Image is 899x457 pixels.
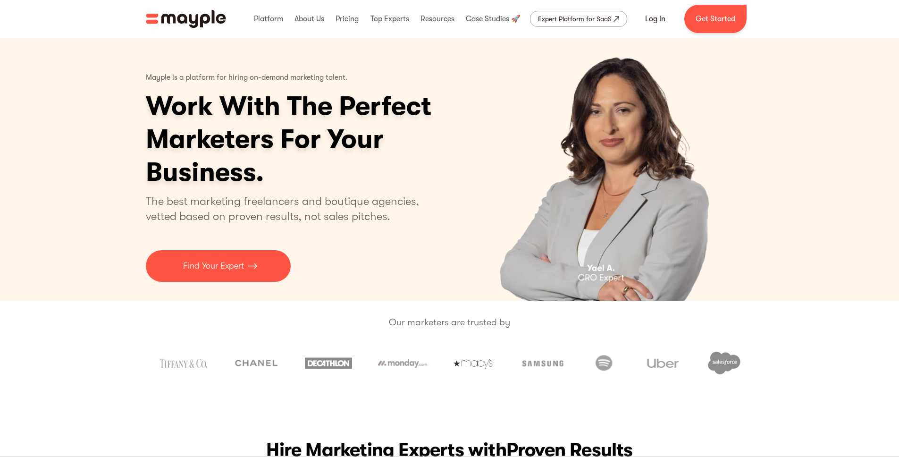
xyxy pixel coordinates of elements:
[538,13,612,25] div: Expert Platform for SaaS
[146,90,504,189] h1: Work With The Perfect Marketers For Your Business.
[252,4,286,34] div: Platform
[292,4,327,34] div: About Us
[634,8,677,30] a: Log In
[146,194,430,224] p: The best marketing freelancers and boutique agencies, vetted based on proven results, not sales p...
[368,4,412,34] div: Top Experts
[146,66,348,90] p: Mayple is a platform for hiring on-demand marketing talent.
[146,10,226,28] a: home
[684,5,747,33] a: Get Started
[459,38,754,301] div: 3 of 4
[183,260,244,272] p: Find Your Expert
[146,250,291,282] a: Find Your Expert
[459,38,754,301] div: carousel
[333,4,361,34] div: Pricing
[530,11,627,27] a: Expert Platform for SaaS
[418,4,457,34] div: Resources
[146,10,226,28] img: Mayple logo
